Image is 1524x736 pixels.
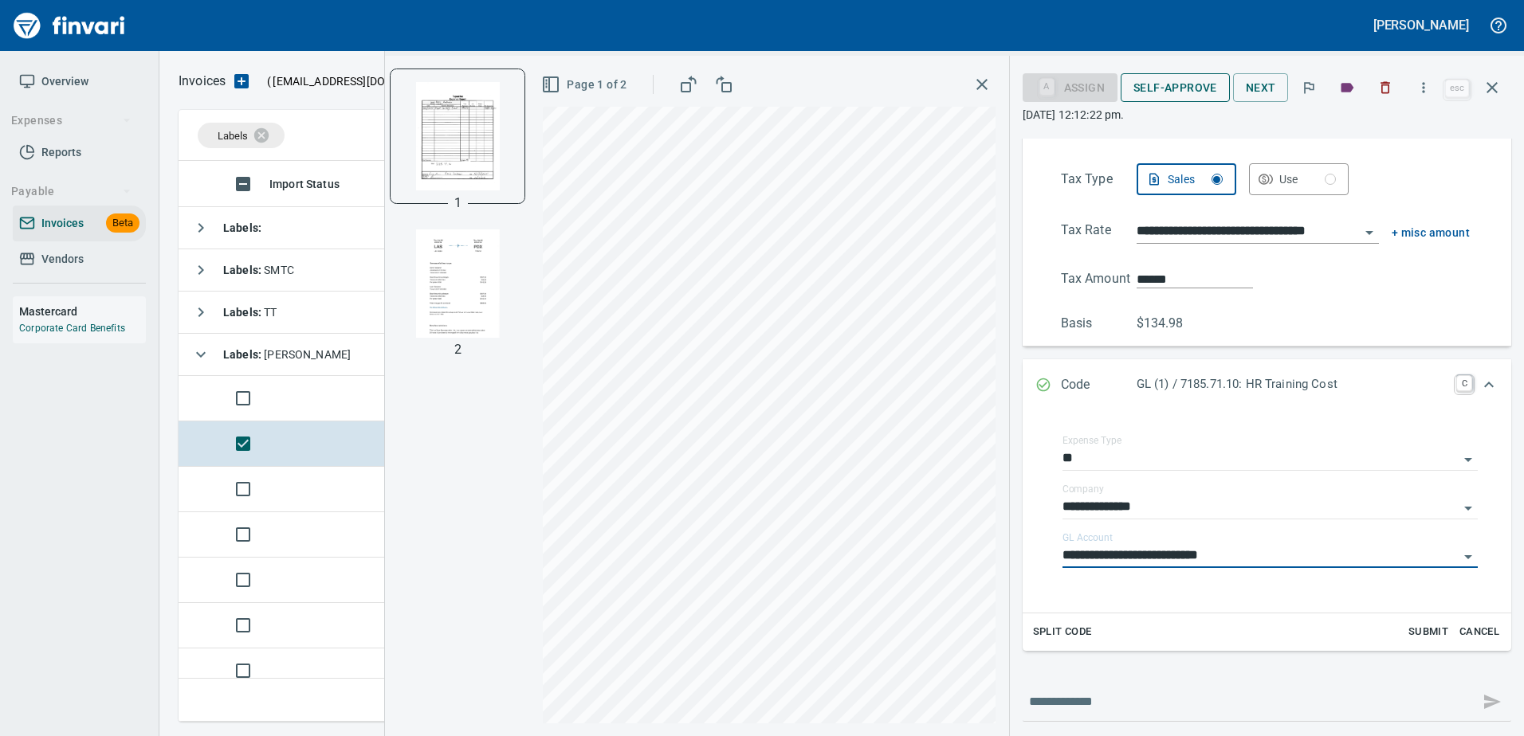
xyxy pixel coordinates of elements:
h5: [PERSON_NAME] [1373,17,1469,33]
button: Labels [1330,70,1365,105]
div: Expand [1023,157,1511,346]
a: C [1456,375,1472,391]
span: Submit [1407,623,1450,641]
label: GL Account [1062,534,1113,543]
button: Use [1249,163,1349,195]
span: Labels [218,130,248,142]
a: InvoicesBeta [13,206,146,241]
p: Tax Amount [1061,269,1137,288]
img: Finvari [10,6,129,45]
button: Upload an Invoice [226,72,257,91]
span: Vendors [41,249,84,269]
span: [EMAIL_ADDRESS][DOMAIN_NAME] [271,73,454,89]
button: Expenses [5,106,138,135]
strong: Labels : [223,306,264,319]
div: Expand [1023,412,1511,651]
label: Company [1062,485,1104,495]
button: Submit [1403,620,1454,644]
span: Expenses [11,111,132,131]
span: TT [223,306,277,319]
p: [DATE] 12:12:22 pm. [1023,107,1511,123]
span: SMTC [223,264,294,276]
span: Beta [106,214,139,233]
button: Page 1 of 2 [538,70,633,100]
button: Flag [1291,70,1326,105]
img: Page 2 [403,229,512,338]
span: Reports [41,143,81,162]
div: Sales [1168,170,1223,190]
a: Overview [13,64,146,100]
span: Import Status [269,174,340,194]
span: Self-Approve [1133,78,1217,98]
span: Cancel [1458,623,1501,641]
a: Corporate Card Benefits [19,323,125,334]
button: Self-Approve [1121,73,1230,103]
p: 2 [454,340,462,359]
button: Split Code [1029,620,1096,644]
span: Page 1 of 2 [544,75,626,95]
span: Split Code [1033,623,1092,641]
p: Code [1061,375,1137,396]
button: [PERSON_NAME] [1369,13,1473,37]
button: Open [1457,448,1479,471]
a: esc [1445,80,1469,97]
div: Assign [1023,80,1117,93]
h6: Mastercard [19,303,146,320]
button: Next [1233,73,1289,103]
label: Expense Type [1062,437,1121,446]
div: Use [1279,170,1336,190]
p: 1 [454,194,462,213]
button: Open [1457,497,1479,519]
p: $134.98 [1137,314,1212,333]
p: GL (1) / 7185.71.10: HR Training Cost [1137,375,1447,393]
span: Next [1246,78,1276,98]
span: [PERSON_NAME] [223,348,351,361]
a: Vendors [13,241,146,277]
p: Tax Type [1061,170,1137,195]
button: Payable [5,177,138,206]
p: Invoices [179,72,226,91]
button: Open [1457,546,1479,568]
span: Close invoice [1441,69,1511,107]
button: Discard [1368,70,1403,105]
a: Reports [13,135,146,170]
strong: Labels : [223,264,264,276]
p: ( ) [257,73,459,89]
span: Overview [41,72,88,92]
span: This records your message into the invoice and notifies anyone mentioned [1473,683,1511,721]
p: Basis [1061,314,1137,333]
span: Payable [11,182,132,202]
span: Import Status [269,174,360,194]
img: Page 1 [403,82,512,190]
p: Tax Rate [1061,221,1137,244]
button: Open [1358,221,1381,244]
button: + misc amount [1392,223,1470,243]
button: Cancel [1454,620,1505,644]
strong: Labels : [223,348,264,361]
button: More [1406,70,1441,105]
strong: Labels : [223,221,261,234]
span: Invoices [41,213,84,233]
div: Expand [1023,359,1511,412]
button: Sales [1137,163,1236,195]
nav: breadcrumb [179,72,226,91]
div: Labels [198,123,285,148]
